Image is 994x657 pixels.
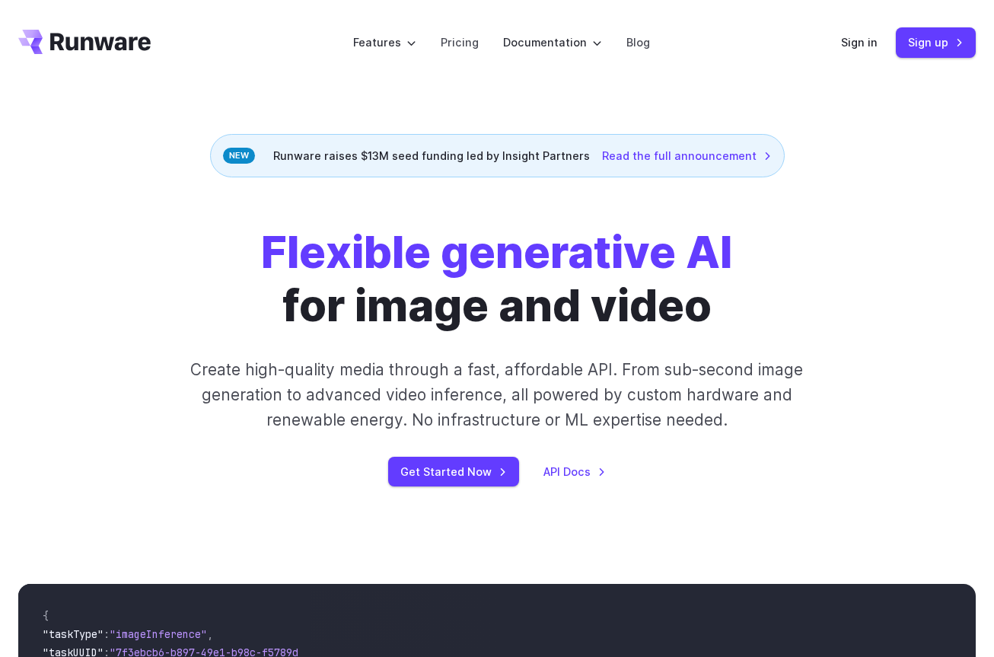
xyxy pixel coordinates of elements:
[626,33,650,51] a: Blog
[441,33,479,51] a: Pricing
[190,357,803,433] p: Create high-quality media through a fast, affordable API. From sub-second image generation to adv...
[43,609,49,623] span: {
[43,627,104,641] span: "taskType"
[543,463,606,480] a: API Docs
[896,27,976,57] a: Sign up
[602,147,772,164] a: Read the full announcement
[261,226,732,333] h1: for image and video
[353,33,416,51] label: Features
[18,30,151,54] a: Go to /
[207,627,213,641] span: ,
[388,457,519,486] a: Get Started Now
[503,33,602,51] label: Documentation
[210,134,785,177] div: Runware raises $13M seed funding led by Insight Partners
[110,627,207,641] span: "imageInference"
[261,225,732,279] strong: Flexible generative AI
[104,627,110,641] span: :
[841,33,878,51] a: Sign in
